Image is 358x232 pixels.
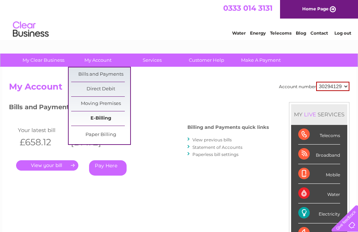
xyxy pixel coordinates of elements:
a: Statement of Accounts [192,145,242,150]
a: Telecoms [270,30,291,36]
div: Broadband [298,145,340,164]
a: Direct Debit [71,82,130,96]
td: Invoice date [67,125,119,135]
a: Log out [334,30,351,36]
a: Customer Help [177,54,236,67]
div: Water [298,184,340,203]
img: logo.png [13,19,49,40]
div: Telecoms [298,125,340,145]
a: Blog [296,30,306,36]
div: Account number [279,82,349,91]
a: Paperless bill settings [192,152,239,157]
a: Pay Here [89,160,127,176]
a: Contact [310,30,328,36]
div: Mobile [298,164,340,184]
h2: My Account [9,82,349,95]
h4: Billing and Payments quick links [187,125,269,130]
a: . [16,160,78,171]
a: Services [123,54,182,67]
a: Moving Premises [71,97,130,111]
th: [DATE] [67,135,119,150]
td: Your latest bill [16,125,68,135]
div: Electricity [298,203,340,223]
a: View previous bills [192,137,232,142]
div: MY SERVICES [291,104,347,125]
th: £658.12 [16,135,68,150]
a: My Clear Business [14,54,73,67]
div: LIVE [303,111,318,118]
a: Water [232,30,246,36]
a: My Account [68,54,127,67]
a: Energy [250,30,266,36]
a: Paper Billing [71,128,130,142]
h3: Bills and Payments [9,102,269,115]
a: 0333 014 3131 [223,4,273,12]
a: Make A Payment [231,54,290,67]
div: Clear Business is a trading name of Verastar Limited (registered in [GEOGRAPHIC_DATA] No. 3667643... [10,4,348,35]
a: Bills and Payments [71,67,130,82]
a: E-Billing [71,111,130,126]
